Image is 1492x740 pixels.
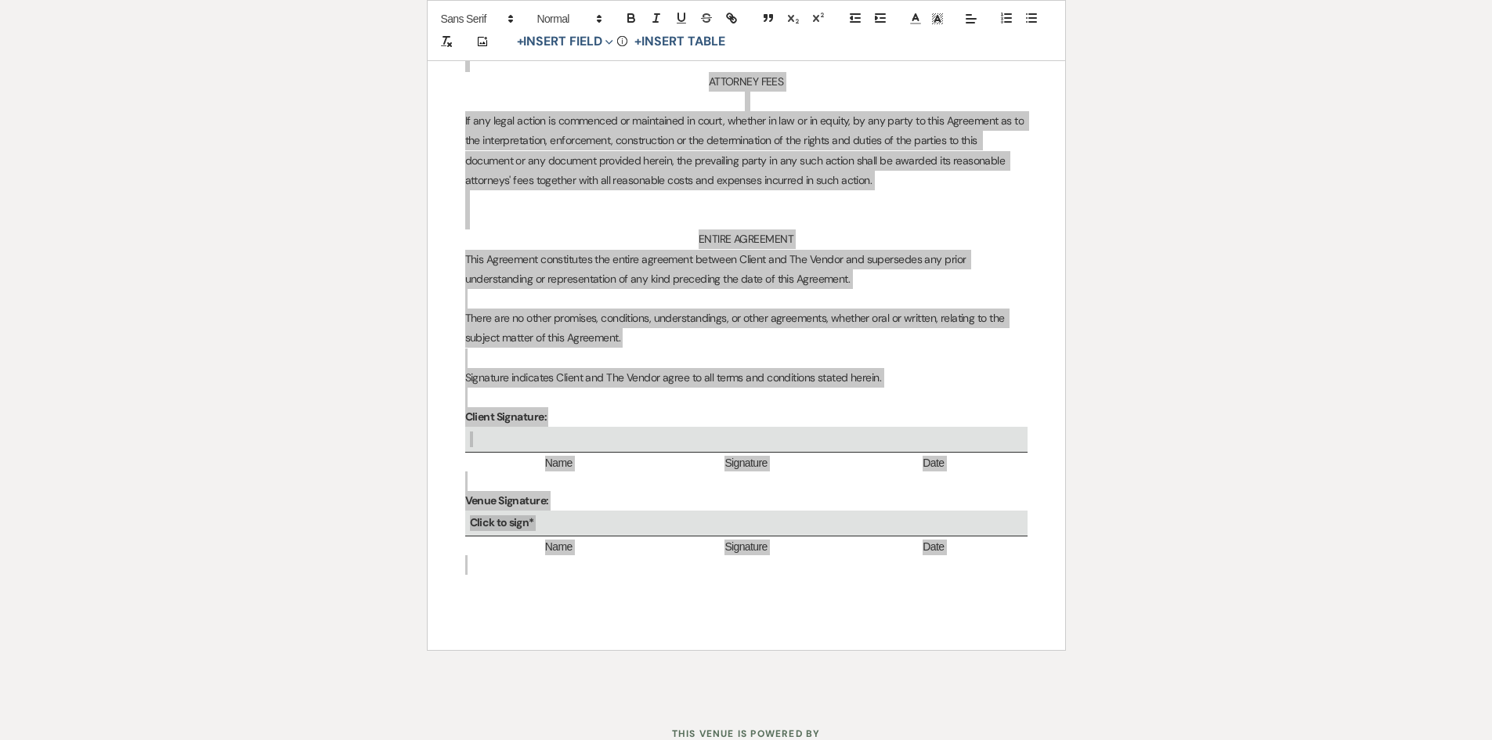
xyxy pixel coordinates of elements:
[960,9,982,28] span: Alignment
[840,456,1027,471] span: Date
[465,456,652,471] span: Name
[465,493,549,507] strong: Venue Signature:
[517,36,524,49] span: +
[465,311,1007,345] span: There are no other promises, conditions, understandings, or other agreements, whether oral or wri...
[511,33,620,52] button: Insert Field
[652,456,840,471] span: Signature
[465,410,547,424] strong: Client Signature:
[465,540,652,555] span: Name
[905,9,927,28] span: Text Color
[629,33,730,52] button: +Insert Table
[465,370,882,384] span: Signature indicates Client and The Vendor agree to all terms and conditions stated herein.
[634,36,641,49] span: +
[927,9,948,28] span: Text Background Color
[530,9,607,28] span: Header Formats
[652,540,840,555] span: Signature
[699,232,793,246] span: ENTIRE AGREEMENT
[470,515,534,529] b: Click to sign*
[465,252,969,286] span: This Agreement constitutes the entire agreement between Client and The Vendor and supersedes any ...
[840,540,1027,555] span: Date
[465,114,1027,187] span: If any legal action is commenced or maintained in court, whether in law or in equity, by any part...
[709,74,784,88] span: ATTORNEY FEES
